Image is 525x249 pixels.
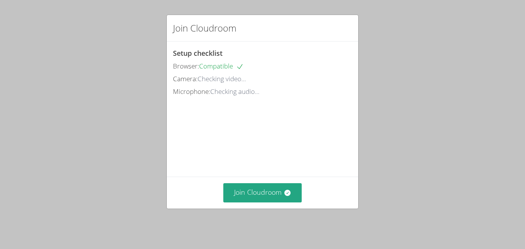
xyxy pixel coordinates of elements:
[173,62,199,70] span: Browser:
[198,74,246,83] span: Checking video...
[223,183,302,202] button: Join Cloudroom
[173,87,210,96] span: Microphone:
[173,21,236,35] h2: Join Cloudroom
[173,48,223,58] span: Setup checklist
[210,87,259,96] span: Checking audio...
[199,62,244,70] span: Compatible
[173,74,198,83] span: Camera:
